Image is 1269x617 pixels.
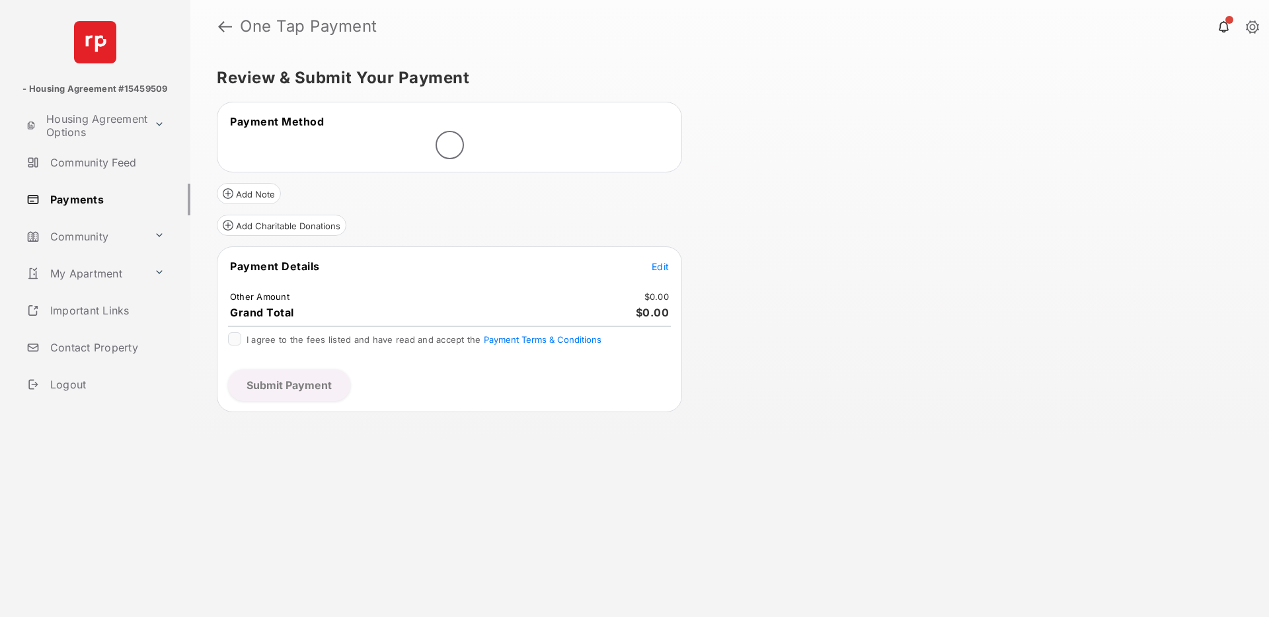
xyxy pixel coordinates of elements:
[21,295,170,326] a: Important Links
[21,369,190,400] a: Logout
[21,184,190,215] a: Payments
[22,83,167,96] p: - Housing Agreement #15459509
[644,291,670,303] td: $0.00
[652,260,669,273] button: Edit
[217,70,1232,86] h5: Review & Submit Your Payment
[229,291,290,303] td: Other Amount
[636,306,670,319] span: $0.00
[228,369,350,401] button: Submit Payment
[484,334,601,345] button: I agree to the fees listed and have read and accept the
[217,183,281,204] button: Add Note
[247,334,601,345] span: I agree to the fees listed and have read and accept the
[74,21,116,63] img: svg+xml;base64,PHN2ZyB4bWxucz0iaHR0cDovL3d3dy53My5vcmcvMjAwMC9zdmciIHdpZHRoPSI2NCIgaGVpZ2h0PSI2NC...
[21,332,190,363] a: Contact Property
[21,258,149,289] a: My Apartment
[230,260,320,273] span: Payment Details
[240,18,377,34] strong: One Tap Payment
[21,110,149,141] a: Housing Agreement Options
[217,215,346,236] button: Add Charitable Donations
[21,221,149,252] a: Community
[230,306,294,319] span: Grand Total
[21,147,190,178] a: Community Feed
[230,115,324,128] span: Payment Method
[652,261,669,272] span: Edit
